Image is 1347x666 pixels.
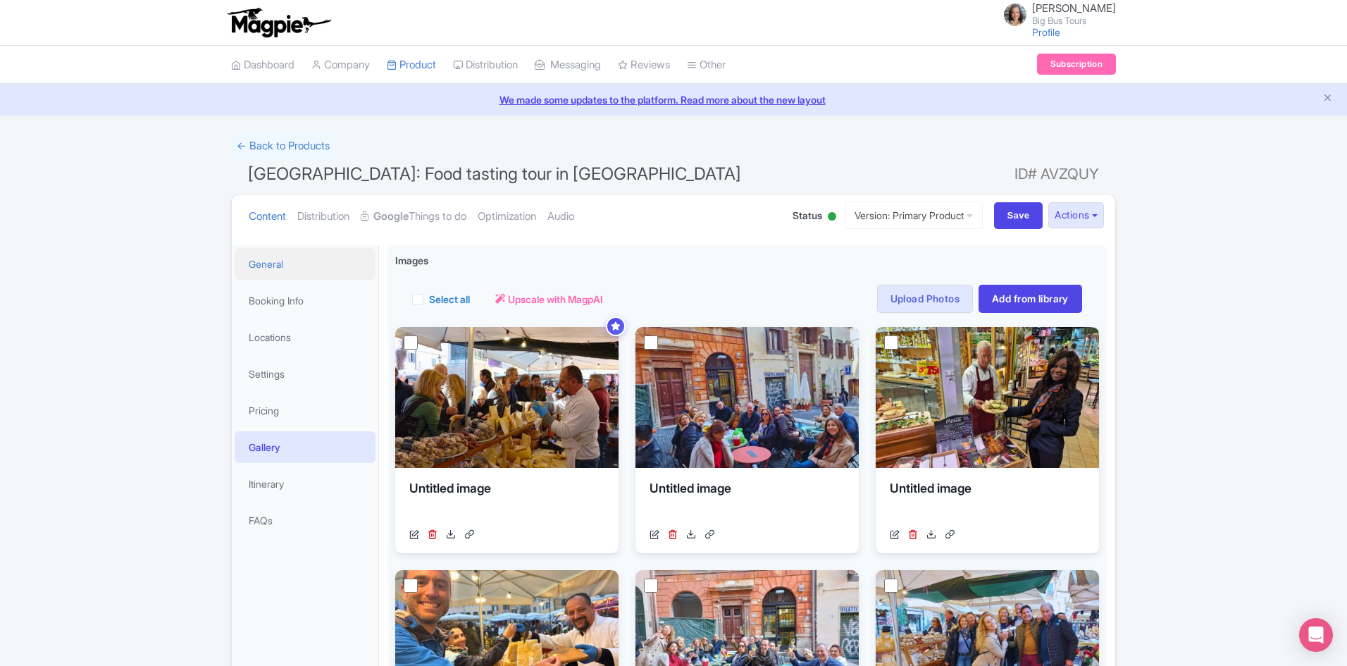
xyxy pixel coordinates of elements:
[1048,202,1104,228] button: Actions
[979,285,1082,313] a: Add from library
[235,431,375,463] a: Gallery
[395,253,428,268] span: Images
[825,206,839,228] div: Active
[535,46,601,85] a: Messaging
[508,292,603,307] span: Upscale with MagpAI
[8,92,1339,107] a: We made some updates to the platform. Read more about the new layout
[1032,1,1116,15] span: [PERSON_NAME]
[1322,91,1333,107] button: Close announcement
[547,195,574,239] a: Audio
[224,7,333,38] img: logo-ab69f6fb50320c5b225c76a69d11143b.png
[248,164,741,184] span: [GEOGRAPHIC_DATA]: Food tasting tour in [GEOGRAPHIC_DATA]
[387,46,436,85] a: Product
[877,285,973,313] a: Upload Photos
[235,321,375,353] a: Locations
[618,46,670,85] a: Reviews
[373,209,409,225] strong: Google
[235,285,375,316] a: Booking Info
[453,46,518,85] a: Distribution
[1299,618,1333,652] div: Open Intercom Messenger
[231,132,335,160] a: ← Back to Products
[361,195,466,239] a: GoogleThings to do
[235,248,375,280] a: General
[1032,26,1060,38] a: Profile
[409,479,604,522] div: Untitled image
[249,195,286,239] a: Content
[1004,4,1026,26] img: jfp7o2nd6rbrsspqilhl.jpg
[687,46,726,85] a: Other
[235,395,375,426] a: Pricing
[311,46,370,85] a: Company
[429,292,470,307] label: Select all
[297,195,349,239] a: Distribution
[1037,54,1116,75] a: Subscription
[235,358,375,390] a: Settings
[793,208,822,223] span: Status
[1014,160,1099,188] span: ID# AVZQUY
[994,202,1043,229] input: Save
[231,46,294,85] a: Dashboard
[495,292,603,307] a: Upscale with MagpAI
[995,3,1116,25] a: [PERSON_NAME] Big Bus Tours
[890,479,1085,522] div: Untitled image
[1032,16,1116,25] small: Big Bus Tours
[235,468,375,500] a: Itinerary
[650,479,845,522] div: Untitled image
[478,195,536,239] a: Optimization
[845,202,983,229] a: Version: Primary Product
[235,505,375,536] a: FAQs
